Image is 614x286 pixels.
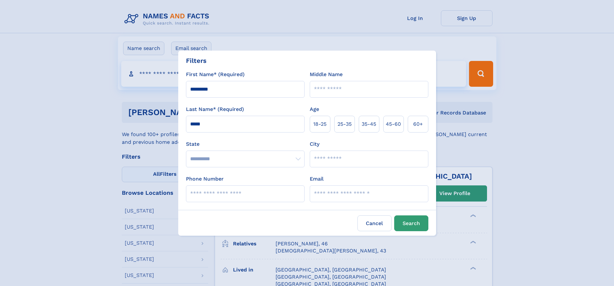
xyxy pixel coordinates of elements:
[186,56,207,65] div: Filters
[394,215,428,231] button: Search
[186,71,245,78] label: First Name* (Required)
[313,120,326,128] span: 18‑25
[310,140,319,148] label: City
[186,105,244,113] label: Last Name* (Required)
[337,120,352,128] span: 25‑35
[186,175,224,183] label: Phone Number
[310,105,319,113] label: Age
[310,175,324,183] label: Email
[386,120,401,128] span: 45‑60
[357,215,392,231] label: Cancel
[362,120,376,128] span: 35‑45
[413,120,423,128] span: 60+
[186,140,305,148] label: State
[310,71,343,78] label: Middle Name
